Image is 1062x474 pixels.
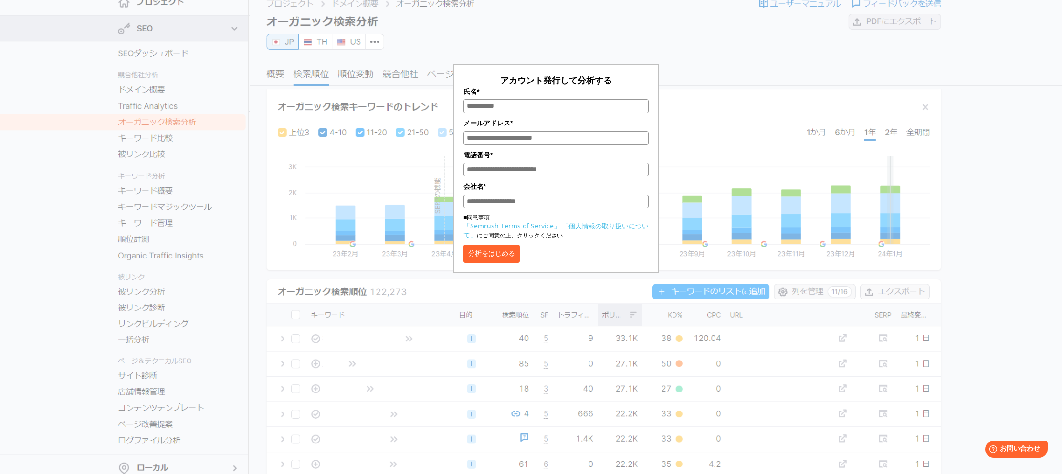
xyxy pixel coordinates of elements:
[463,221,649,239] a: 「個人情報の取り扱いについて」
[977,437,1051,464] iframe: Help widget launcher
[463,213,649,240] p: ■同意事項 にご同意の上、クリックください
[463,150,649,160] label: 電話番号*
[463,245,520,263] button: 分析をはじめる
[500,74,612,86] span: アカウント発行して分析する
[463,221,560,230] a: 「Semrush Terms of Service」
[463,118,649,128] label: メールアドレス*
